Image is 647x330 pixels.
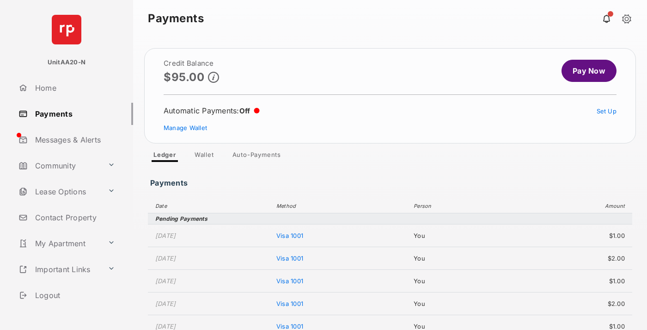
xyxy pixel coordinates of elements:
[15,103,133,125] a: Payments
[510,270,632,293] td: $1.00
[15,206,133,229] a: Contact Property
[510,199,632,213] th: Amount
[187,151,221,162] a: Wallet
[164,60,219,67] h2: Credit Balance
[276,323,303,330] span: Visa 1001
[409,224,510,247] td: You
[164,124,207,131] a: Manage Wallet
[148,13,204,24] strong: Payments
[148,199,272,213] th: Date
[15,129,133,151] a: Messages & Alerts
[155,323,176,330] time: [DATE]
[150,179,190,182] h3: Payments
[48,58,85,67] p: UnitAA20-N
[15,284,133,306] a: Logout
[52,15,81,44] img: svg+xml;base64,PHN2ZyB4bWxucz0iaHR0cDovL3d3dy53My5vcmcvMjAwMC9zdmciIHdpZHRoPSI2NCIgaGVpZ2h0PSI2NC...
[510,224,632,247] td: $1.00
[15,258,104,280] a: Important Links
[276,255,303,262] span: Visa 1001
[276,277,303,285] span: Visa 1001
[225,151,288,162] a: Auto-Payments
[15,181,104,203] a: Lease Options
[272,199,409,213] th: Method
[155,255,176,262] time: [DATE]
[155,277,176,285] time: [DATE]
[276,300,303,307] span: Visa 1001
[15,155,104,177] a: Community
[148,213,632,224] th: Pending Payments
[409,270,510,293] td: You
[164,106,260,115] div: Automatic Payments :
[597,107,617,115] a: Set Up
[510,247,632,270] td: $2.00
[510,293,632,315] td: $2.00
[409,199,510,213] th: Person
[15,232,104,255] a: My Apartment
[164,71,204,83] p: $95.00
[155,300,176,307] time: [DATE]
[409,293,510,315] td: You
[276,232,303,239] span: Visa 1001
[146,151,183,162] a: Ledger
[155,232,176,239] time: [DATE]
[239,106,250,115] span: Off
[15,77,133,99] a: Home
[409,247,510,270] td: You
